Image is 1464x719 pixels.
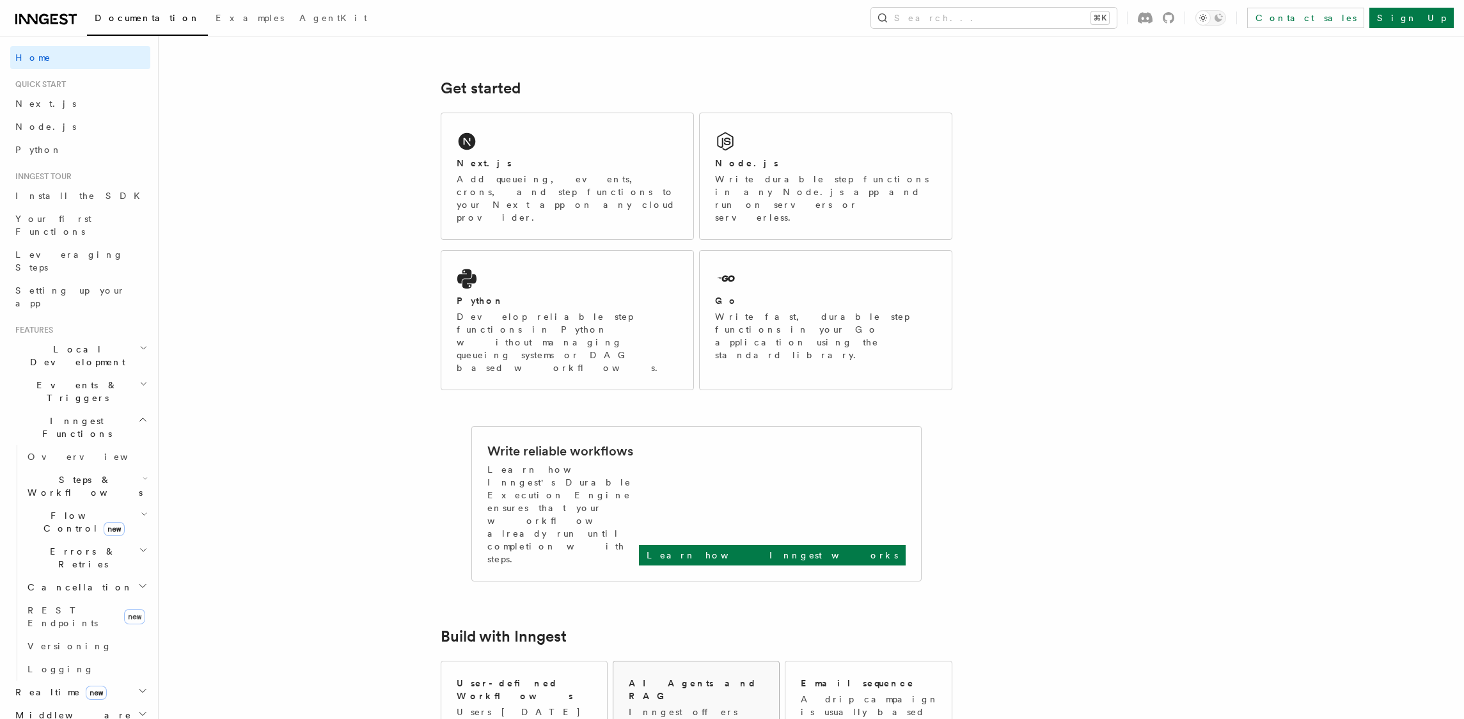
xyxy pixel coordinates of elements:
span: Inngest tour [10,171,72,182]
a: Versioning [22,635,150,658]
button: Cancellation [22,576,150,599]
button: Search...⌘K [871,8,1117,28]
span: Home [15,51,51,64]
button: Toggle dark mode [1195,10,1226,26]
a: Overview [22,445,150,468]
span: Your first Functions [15,214,91,237]
button: Events & Triggers [10,374,150,409]
span: Examples [216,13,284,23]
h2: AI Agents and RAG [629,677,766,702]
p: Write fast, durable step functions in your Go application using the standard library. [715,310,936,361]
span: Local Development [10,343,139,368]
button: Local Development [10,338,150,374]
p: Learn how Inngest's Durable Execution Engine ensures that your workflow already run until complet... [487,463,639,565]
a: REST Endpointsnew [22,599,150,635]
span: REST Endpoints [28,605,98,628]
span: new [86,686,107,700]
span: Quick start [10,79,66,90]
a: Leveraging Steps [10,243,150,279]
button: Inngest Functions [10,409,150,445]
span: Setting up your app [15,285,125,308]
button: Flow Controlnew [22,504,150,540]
h2: Go [715,294,738,307]
a: Home [10,46,150,69]
a: Examples [208,4,292,35]
a: Next.js [10,92,150,115]
span: Errors & Retries [22,545,139,571]
p: Develop reliable step functions in Python without managing queueing systems or DAG based workflows. [457,310,678,374]
span: new [104,522,125,536]
p: Learn how Inngest works [647,549,898,562]
span: Flow Control [22,509,141,535]
h2: User-defined Workflows [457,677,592,702]
a: Build with Inngest [441,628,567,645]
span: AgentKit [299,13,367,23]
h2: Python [457,294,504,307]
span: Next.js [15,99,76,109]
span: Steps & Workflows [22,473,143,499]
a: Your first Functions [10,207,150,243]
a: Install the SDK [10,184,150,207]
span: Install the SDK [15,191,148,201]
button: Errors & Retries [22,540,150,576]
a: AgentKit [292,4,375,35]
span: Events & Triggers [10,379,139,404]
h2: Email sequence [801,677,915,690]
a: PythonDevelop reliable step functions in Python without managing queueing systems or DAG based wo... [441,250,694,390]
a: Python [10,138,150,161]
span: Cancellation [22,581,133,594]
span: Features [10,325,53,335]
p: Add queueing, events, crons, and step functions to your Next app on any cloud provider. [457,173,678,224]
span: Overview [28,452,159,462]
span: Documentation [95,13,200,23]
div: Inngest Functions [10,445,150,681]
a: Next.jsAdd queueing, events, crons, and step functions to your Next app on any cloud provider. [441,113,694,240]
a: Documentation [87,4,208,36]
span: Versioning [28,641,112,651]
h2: Next.js [457,157,512,170]
a: Sign Up [1369,8,1454,28]
span: Leveraging Steps [15,249,123,273]
span: Realtime [10,686,107,699]
span: Logging [28,664,94,674]
a: GoWrite fast, durable step functions in your Go application using the standard library. [699,250,952,390]
a: Contact sales [1247,8,1364,28]
a: Logging [22,658,150,681]
a: Setting up your app [10,279,150,315]
span: Node.js [15,122,76,132]
button: Steps & Workflows [22,468,150,504]
button: Realtimenew [10,681,150,704]
span: Python [15,145,62,155]
h2: Write reliable workflows [487,442,633,460]
a: Node.js [10,115,150,138]
kbd: ⌘K [1091,12,1109,24]
h2: Node.js [715,157,778,170]
span: new [124,609,145,624]
a: Node.jsWrite durable step functions in any Node.js app and run on servers or serverless. [699,113,952,240]
p: Write durable step functions in any Node.js app and run on servers or serverless. [715,173,936,224]
a: Learn how Inngest works [639,545,906,565]
a: Get started [441,79,521,97]
span: Inngest Functions [10,415,138,440]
